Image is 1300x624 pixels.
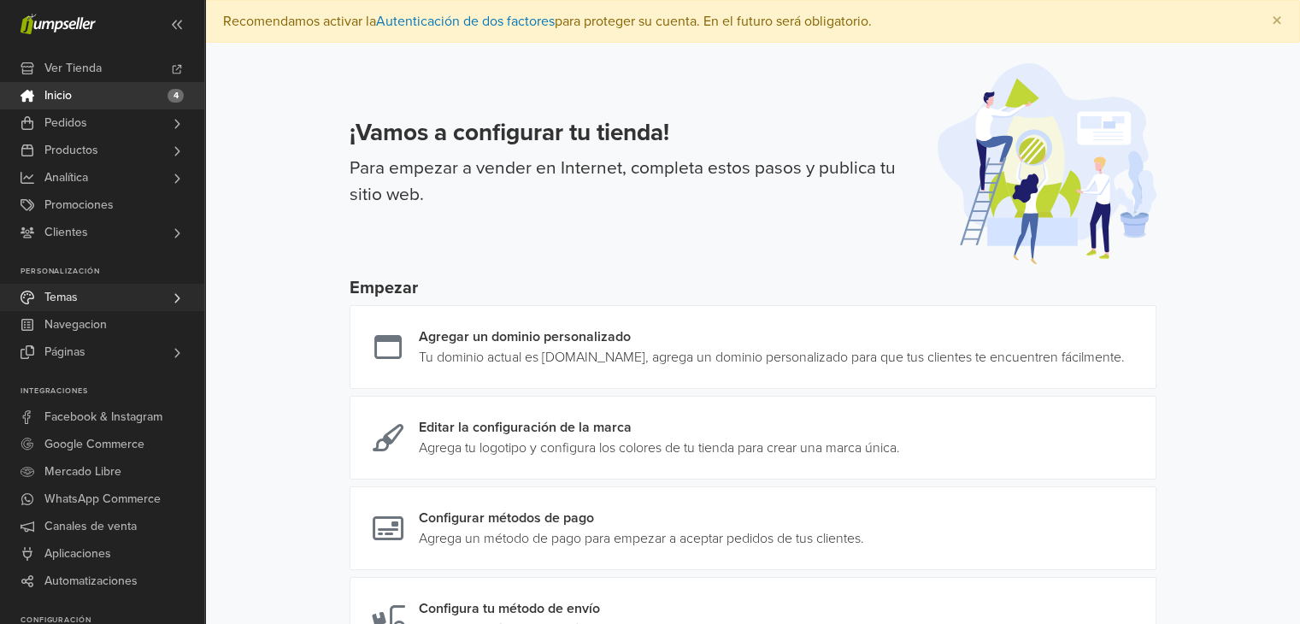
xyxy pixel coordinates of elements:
p: Personalización [21,267,204,277]
p: Integraciones [21,386,204,397]
span: 4 [168,89,184,103]
span: Inicio [44,82,72,109]
span: Clientes [44,219,88,246]
span: Facebook & Instagram [44,403,162,431]
span: Mercado Libre [44,458,121,486]
span: Ver Tienda [44,55,102,82]
span: WhatsApp Commerce [44,486,161,513]
span: Aplicaciones [44,540,111,568]
button: Close [1255,1,1299,42]
span: × [1272,9,1282,33]
span: Google Commerce [44,431,144,458]
p: Para empezar a vender en Internet, completa estos pasos y publica tu sitio web. [350,155,917,209]
span: Analítica [44,164,88,191]
span: Navegacion [44,311,107,338]
span: Páginas [44,338,85,366]
h5: Empezar [350,278,1156,298]
img: onboarding-illustration-afe561586f57c9d3ab25.svg [938,63,1156,264]
h3: ¡Vamos a configurar tu tienda! [350,119,917,148]
span: Automatizaciones [44,568,138,595]
a: Autenticación de dos factores [376,13,555,30]
span: Pedidos [44,109,87,137]
span: Promociones [44,191,114,219]
span: Productos [44,137,98,164]
span: Canales de venta [44,513,137,540]
span: Temas [44,284,78,311]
